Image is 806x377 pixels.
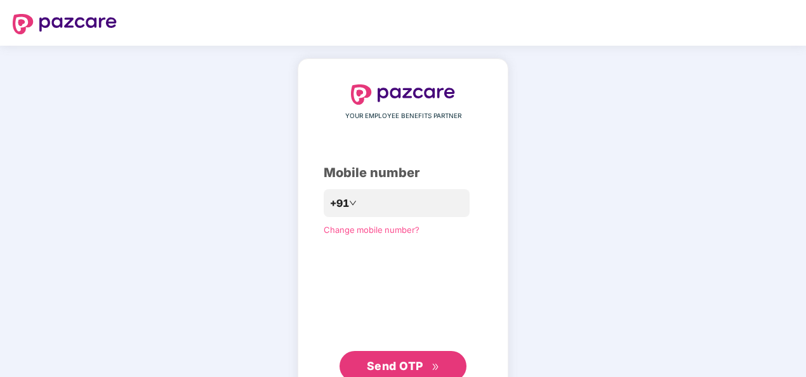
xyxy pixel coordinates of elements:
img: logo [13,14,117,34]
span: down [349,199,357,207]
div: Mobile number [324,163,482,183]
span: +91 [330,195,349,211]
span: YOUR EMPLOYEE BENEFITS PARTNER [345,111,461,121]
span: Send OTP [367,359,423,373]
img: logo [351,84,455,105]
a: Change mobile number? [324,225,420,235]
span: double-right [432,363,440,371]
